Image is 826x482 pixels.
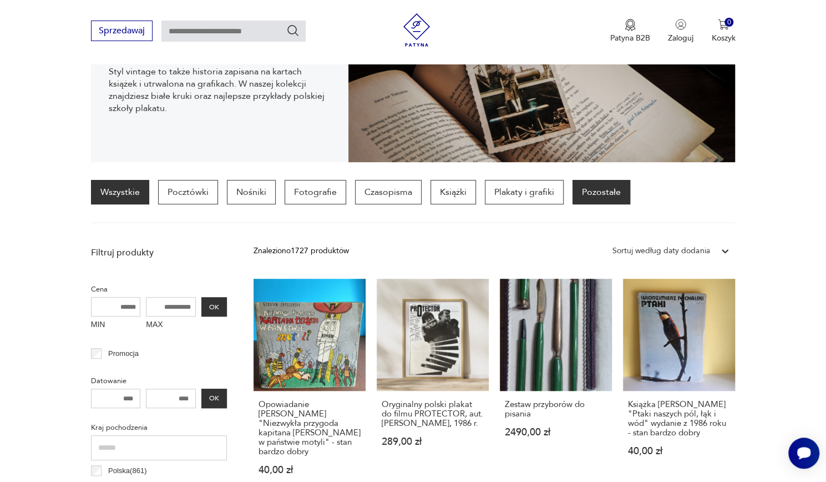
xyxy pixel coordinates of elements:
p: 40,00 zł [628,446,730,456]
button: Zaloguj [668,19,693,43]
p: Promocja [108,348,139,360]
img: Ikona koszyka [718,19,729,30]
h3: Zestaw przyborów do pisania [505,400,607,419]
p: Polska ( 861 ) [108,465,146,477]
button: Szukaj [286,24,300,37]
button: OK [201,297,227,317]
a: Sprzedawaj [91,28,153,36]
button: Sprzedawaj [91,21,153,41]
label: MAX [146,317,196,334]
div: Znaleziono 1727 produktów [254,245,349,257]
button: 0Koszyk [711,19,735,43]
a: Pocztówki [158,180,218,204]
a: Nośniki [227,180,276,204]
img: Ikona medalu [625,19,636,31]
p: Patyna B2B [610,33,650,43]
p: 40,00 zł [259,465,361,475]
div: Sortuj według daty dodania [612,245,710,257]
a: Plakaty i grafiki [485,180,564,204]
button: OK [201,389,227,408]
a: Pozostałe [572,180,630,204]
img: Patyna - sklep z meblami i dekoracjami vintage [400,13,433,47]
a: Czasopisma [355,180,422,204]
p: Zaloguj [668,33,693,43]
div: 0 [724,18,734,27]
button: Patyna B2B [610,19,650,43]
p: 289,00 zł [382,437,484,446]
h3: Opowiadanie [PERSON_NAME] "Niezwykła przygoda kapitana [PERSON_NAME] w państwie motyli" - stan ba... [259,400,361,456]
p: Styl vintage to także historia zapisana na kartach książek i utrwalona na grafikach. W naszej kol... [109,66,331,114]
a: Fotografie [285,180,346,204]
a: Wszystkie [91,180,149,204]
h3: Książka [PERSON_NAME] "Ptaki naszych pól, łąk i wód" wydanie z 1986 roku - stan bardzo dobry [628,400,730,438]
p: Koszyk [711,33,735,43]
img: Ikonka użytkownika [675,19,686,30]
h3: Oryginalny polski plakat do filmu PROTECTOR, aut. [PERSON_NAME], 1986 r. [382,400,484,428]
a: Ikona medaluPatyna B2B [610,19,650,43]
p: Datowanie [91,375,227,387]
label: MIN [91,317,141,334]
p: Cena [91,283,227,295]
p: 2490,00 zł [505,428,607,437]
a: Książki [430,180,476,204]
p: Kraj pochodzenia [91,421,227,434]
iframe: Smartsupp widget button [788,438,819,469]
p: Filtruj produkty [91,247,227,259]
